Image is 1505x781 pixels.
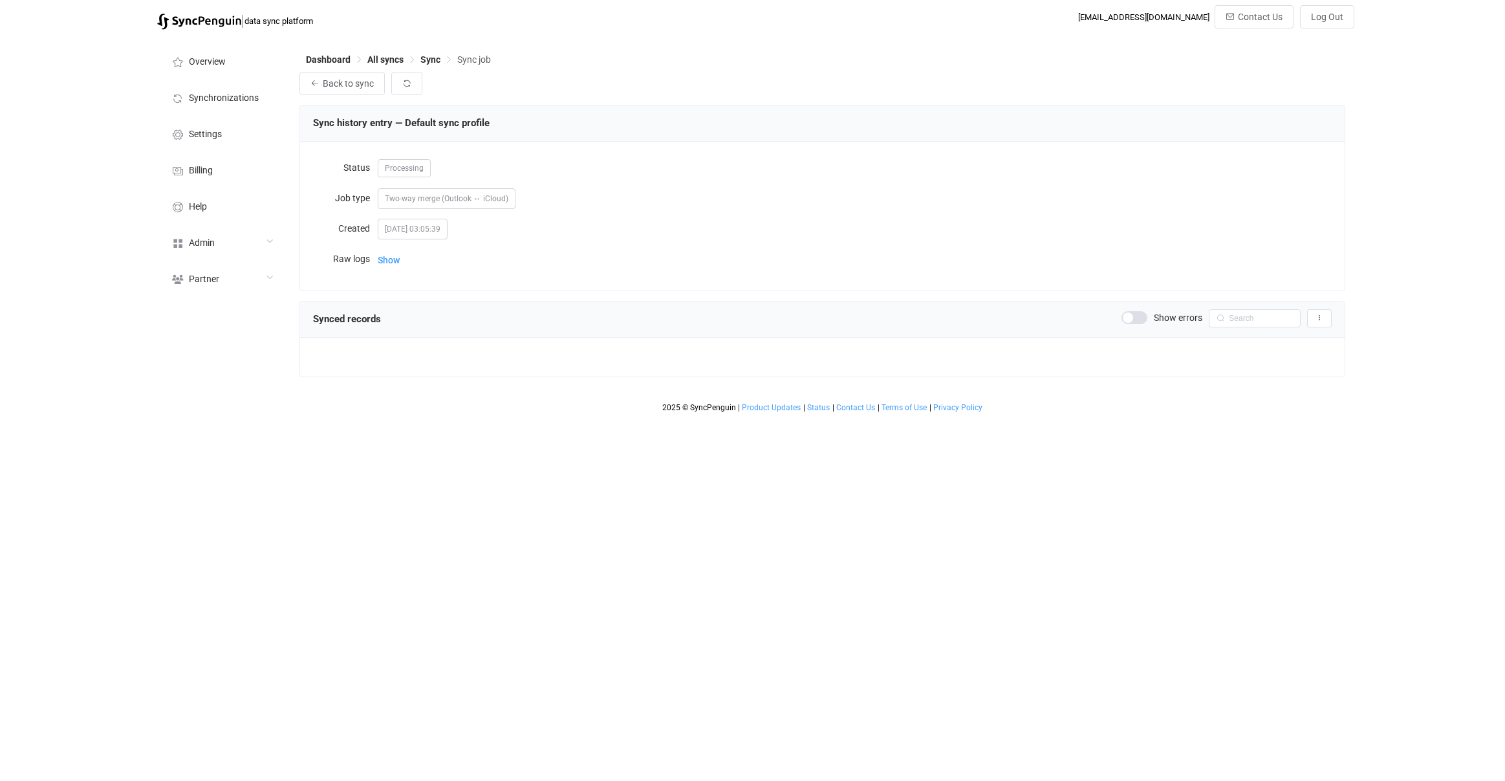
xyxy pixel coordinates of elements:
span: Show errors [1154,313,1202,322]
a: Settings [157,115,287,151]
img: syncpenguin.svg [157,14,241,30]
span: All syncs [367,54,404,65]
a: |data sync platform [157,12,313,30]
a: Billing [157,151,287,188]
span: Contact Us [1238,12,1283,22]
span: Status [807,403,830,412]
a: Terms of Use [881,403,927,412]
span: | [929,403,931,412]
a: Overview [157,43,287,79]
span: Billing [189,166,213,176]
span: Settings [189,129,222,140]
input: Search [1209,309,1301,327]
span: | [241,12,244,30]
span: Partner [189,274,219,285]
button: Contact Us [1215,5,1294,28]
span: Contact Us [836,403,875,412]
span: | [878,403,880,412]
span: data sync platform [244,16,313,26]
a: Privacy Policy [933,403,983,412]
button: Log Out [1300,5,1354,28]
button: Back to sync [299,72,385,95]
span: Synchronizations [189,93,259,104]
a: Synchronizations [157,79,287,115]
span: Privacy Policy [933,403,982,412]
span: | [803,403,805,412]
a: Contact Us [836,403,876,412]
span: Sync job [457,54,491,65]
span: Product Updates [742,403,801,412]
span: Help [189,202,207,212]
span: | [832,403,834,412]
span: 2025 © SyncPenguin [662,403,736,412]
span: Dashboard [306,54,351,65]
span: Overview [189,57,226,67]
span: Sync [420,54,440,65]
span: | [738,403,740,412]
a: Product Updates [741,403,801,412]
span: Back to sync [323,78,374,89]
span: Terms of Use [882,403,927,412]
div: Breadcrumb [306,55,491,64]
span: Admin [189,238,215,248]
span: Log Out [1311,12,1343,22]
span: Synced records [313,313,381,325]
a: Status [807,403,830,412]
a: Help [157,188,287,224]
div: [EMAIL_ADDRESS][DOMAIN_NAME] [1078,12,1209,22]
